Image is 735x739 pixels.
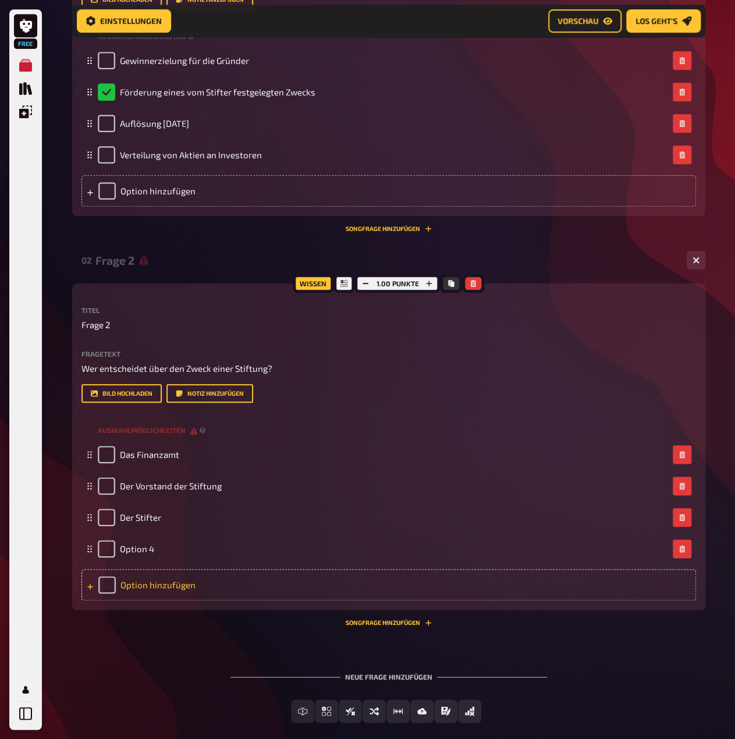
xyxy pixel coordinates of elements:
[14,678,37,701] a: Profil
[363,699,386,723] button: Sortierfrage
[81,363,272,374] span: Wer entscheidet über den Zweck einer Stiftung?
[81,307,696,314] label: Titel
[81,350,696,357] label: Fragetext
[120,150,262,160] span: Verteilung von Aktien an Investoren
[339,699,362,723] button: Wahr / Falsch
[386,699,410,723] button: Schätzfrage
[14,54,37,77] a: Meine Quizze
[120,481,222,491] span: Der Vorstand der Stiftung
[81,175,696,207] div: Option hinzufügen
[626,9,701,33] button: Los geht's
[354,274,440,293] div: 1.00 Punkte
[95,254,677,267] div: Frage 2
[15,40,36,47] span: Free
[166,384,253,403] button: Notiz hinzufügen
[77,9,171,33] button: Einstellungen
[14,77,37,100] a: Quiz Sammlung
[443,277,459,290] button: Kopieren
[100,17,162,25] span: Einstellungen
[230,654,547,690] div: Neue Frage hinzufügen
[14,100,37,123] a: Einblendungen
[120,118,189,129] span: Auflösung [DATE]
[293,274,333,293] div: Wissen
[558,17,598,25] span: Vorschau
[81,318,110,332] span: Frage 2
[291,699,314,723] button: Freitext Eingabe
[120,543,154,554] span: Option 4
[120,87,315,97] span: Förderung eines vom Stifter festgelegten Zwecks
[315,699,338,723] button: Einfachauswahl
[81,569,696,601] div: Option hinzufügen
[120,512,161,523] span: Der Stifter
[120,449,179,460] span: Das Finanzamt
[346,225,432,232] button: Songfrage hinzufügen
[81,384,162,403] button: Bild hochladen
[120,55,249,66] span: Gewinnerzielung für die Gründer
[635,17,677,25] span: Los geht's
[346,619,432,626] button: Songfrage hinzufügen
[410,699,434,723] button: Bild-Antwort
[81,255,91,265] div: 02
[434,699,457,723] button: Prosa (Langtext)
[458,699,481,723] button: Offline Frage
[98,425,197,435] span: Auswahlmöglichkeiten
[548,9,622,33] button: Vorschau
